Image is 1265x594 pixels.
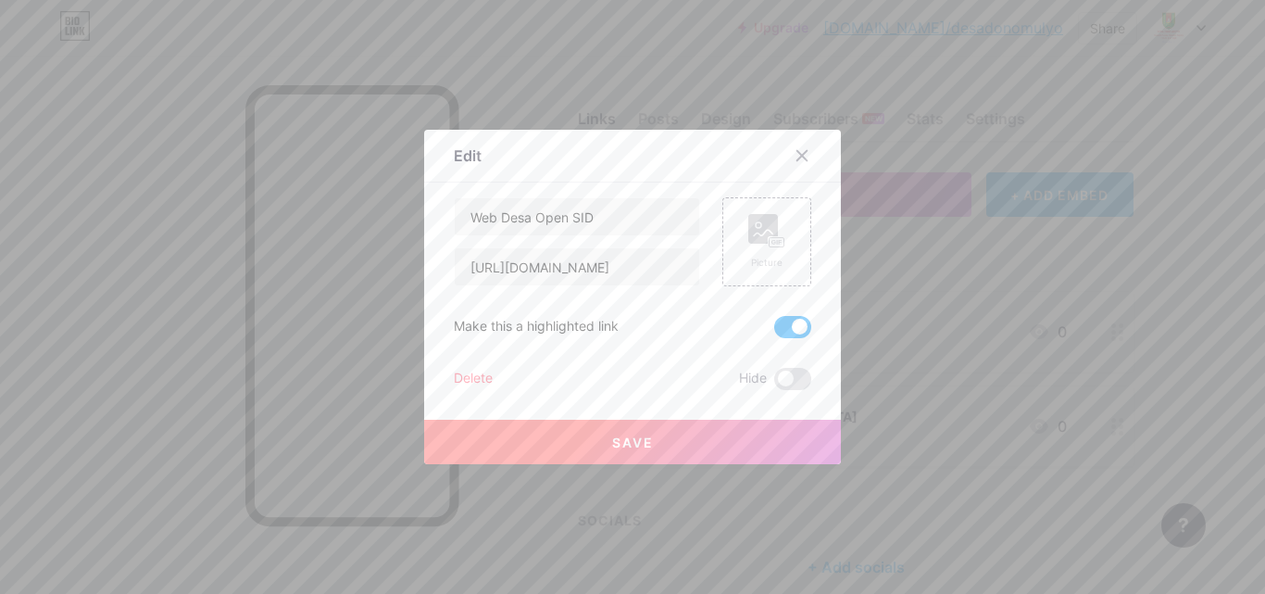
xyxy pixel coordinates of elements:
input: URL [455,248,699,285]
div: Make this a highlighted link [454,316,619,338]
span: Save [612,435,654,450]
div: Picture [748,256,785,270]
span: Hide [739,368,767,390]
button: Save [424,420,841,464]
div: Edit [454,145,482,167]
input: Title [455,198,699,235]
div: Delete [454,368,493,390]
